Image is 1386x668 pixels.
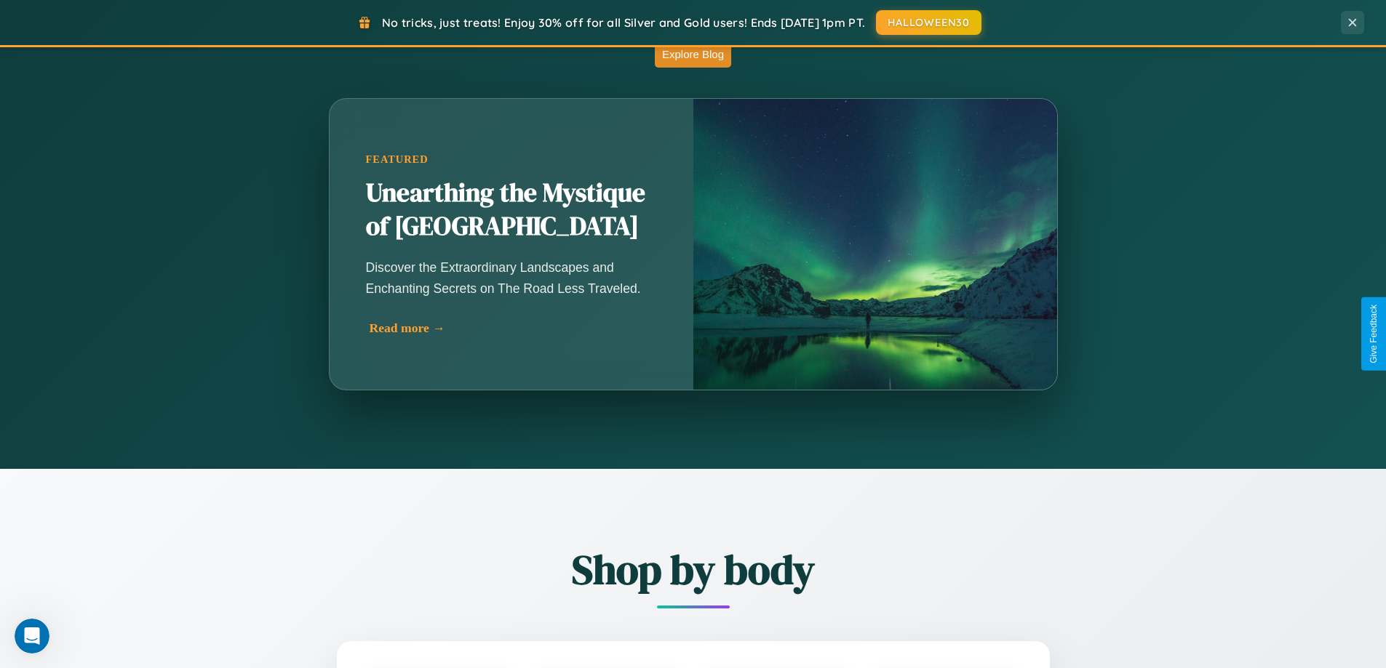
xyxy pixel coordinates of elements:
[366,177,657,244] h2: Unearthing the Mystique of [GEOGRAPHIC_DATA]
[655,41,731,68] button: Explore Blog
[1369,305,1379,363] div: Give Feedback
[370,321,661,336] div: Read more →
[15,619,49,653] iframe: Intercom live chat
[366,257,657,298] p: Discover the Extraordinary Landscapes and Enchanting Secrets on The Road Less Traveled.
[382,15,865,30] span: No tricks, just treats! Enjoy 30% off for all Silver and Gold users! Ends [DATE] 1pm PT.
[876,10,981,35] button: HALLOWEEN30
[257,542,1130,597] h2: Shop by body
[366,153,657,166] div: Featured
